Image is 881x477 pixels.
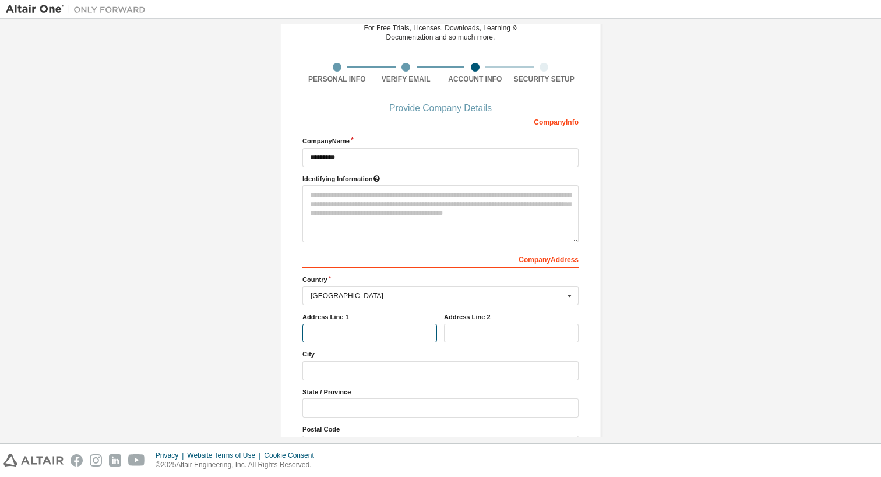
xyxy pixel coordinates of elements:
[302,312,437,321] label: Address Line 1
[364,23,517,42] div: For Free Trials, Licenses, Downloads, Learning & Documentation and so much more.
[302,275,579,284] label: Country
[311,292,564,299] div: [GEOGRAPHIC_DATA]
[128,454,145,467] img: youtube.svg
[372,75,441,84] div: Verify Email
[302,136,579,146] label: Company Name
[3,454,64,467] img: altair_logo.svg
[444,312,579,321] label: Address Line 2
[156,460,321,470] p: © 2025 Altair Engineering, Inc. All Rights Reserved.
[90,454,102,467] img: instagram.svg
[109,454,121,467] img: linkedin.svg
[264,451,320,460] div: Cookie Consent
[302,75,372,84] div: Personal Info
[440,75,510,84] div: Account Info
[302,387,579,397] label: State / Province
[71,454,83,467] img: facebook.svg
[6,3,151,15] img: Altair One
[510,75,579,84] div: Security Setup
[187,451,264,460] div: Website Terms of Use
[302,349,579,359] label: City
[156,451,187,460] div: Privacy
[302,105,579,112] div: Provide Company Details
[302,112,579,130] div: Company Info
[302,425,579,434] label: Postal Code
[302,249,579,268] div: Company Address
[302,174,579,183] label: Please provide any information that will help our support team identify your company. Email and n...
